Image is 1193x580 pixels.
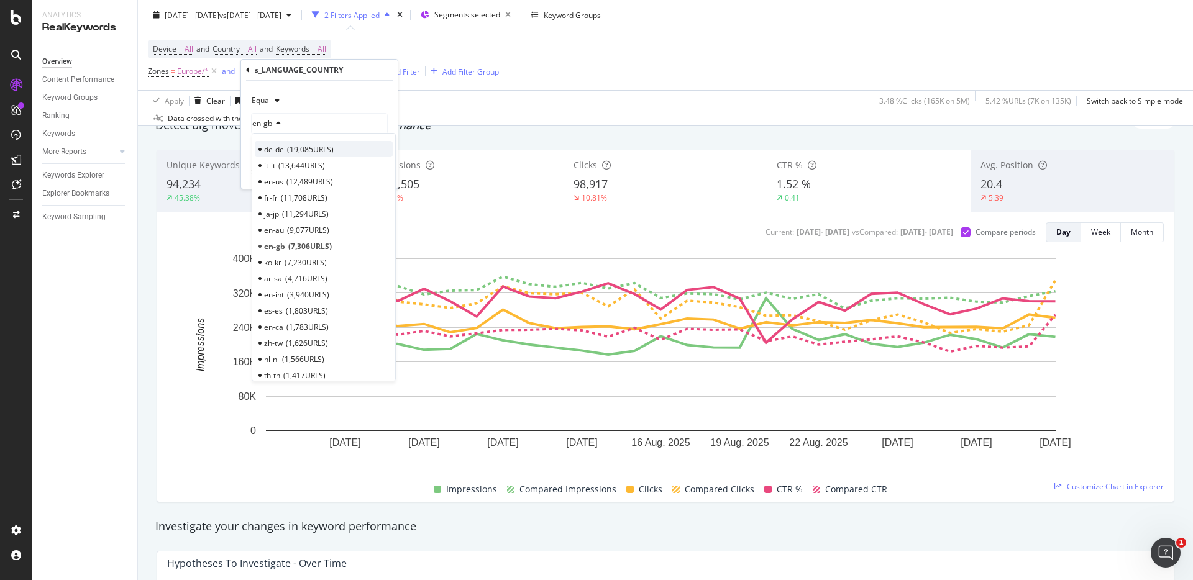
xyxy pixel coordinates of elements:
[1046,222,1081,242] button: Day
[190,91,225,111] button: Clear
[519,482,616,497] span: Compared Impressions
[286,338,328,348] span: 1,626 URLS
[276,43,309,54] span: Keywords
[961,437,992,448] text: [DATE]
[42,187,129,200] a: Explorer Bookmarks
[264,370,280,381] span: th-th
[42,91,129,104] a: Keyword Groups
[42,73,114,86] div: Content Performance
[574,176,608,191] span: 98,917
[1176,538,1186,548] span: 1
[42,211,129,224] a: Keyword Sampling
[287,289,329,300] span: 3,940 URLS
[1091,227,1110,237] div: Week
[178,43,183,54] span: =
[264,241,285,251] span: en-gb
[285,257,327,268] span: 7,230 URLS
[879,95,970,106] div: 3.48 % Clicks ( 165K on 5M )
[264,176,283,187] span: en-us
[283,370,326,381] span: 1,417 URLS
[206,95,225,106] div: Clear
[233,253,257,264] text: 400K
[544,9,601,20] div: Keyword Groups
[185,40,193,58] span: All
[42,169,129,182] a: Keywords Explorer
[286,306,328,316] span: 1,803 URLS
[196,43,209,54] span: and
[264,257,281,268] span: ko-kr
[264,354,279,365] span: nl-nl
[233,322,257,333] text: 240K
[42,127,75,140] div: Keywords
[526,5,606,25] button: Keyword Groups
[242,43,246,54] span: =
[286,176,333,187] span: 12,489 URLS
[155,519,1176,535] div: Investigate your changes in keyword performance
[42,55,72,68] div: Overview
[252,95,271,106] span: Equal
[980,176,1002,191] span: 20.4
[446,482,497,497] span: Impressions
[685,482,754,497] span: Compared Clicks
[233,356,257,367] text: 160K
[42,145,116,158] a: More Reports
[195,318,206,371] text: Impressions
[213,43,240,54] span: Country
[318,40,326,58] span: All
[1067,481,1164,492] span: Customize Chart in Explorer
[329,437,360,448] text: [DATE]
[278,160,325,171] span: 13,644 URLS
[1081,222,1121,242] button: Week
[42,20,127,35] div: RealKeywords
[264,273,282,284] span: ar-sa
[42,169,104,182] div: Keywords Explorer
[416,5,516,25] button: Segments selected
[168,113,265,124] div: Data crossed with the Crawl
[167,159,240,171] span: Unique Keywords
[165,9,219,20] span: [DATE] - [DATE]
[248,40,257,58] span: All
[387,66,420,76] div: Add Filter
[42,145,86,158] div: More Reports
[287,225,329,235] span: 9,077 URLS
[264,160,275,171] span: it-it
[566,437,597,448] text: [DATE]
[153,43,176,54] span: Device
[222,66,235,76] div: and
[264,209,279,219] span: ja-jp
[989,193,1003,203] div: 5.39
[42,109,129,122] a: Ranking
[246,166,285,179] button: Cancel
[286,322,329,332] span: 1,783 URLS
[264,289,284,300] span: en-int
[42,73,129,86] a: Content Performance
[777,482,803,497] span: CTR %
[219,9,281,20] span: vs [DATE] - [DATE]
[1082,91,1183,111] button: Switch back to Simple mode
[167,557,347,569] div: Hypotheses to Investigate - Over Time
[231,91,263,111] button: Save
[148,5,296,25] button: [DATE] - [DATE]vs[DATE] - [DATE]
[426,64,499,79] button: Add Filter Group
[252,118,272,129] span: en-gb
[264,225,284,235] span: en-au
[1056,227,1071,237] div: Day
[825,482,887,497] span: Compared CTR
[165,95,184,106] div: Apply
[639,482,662,497] span: Clicks
[442,66,499,76] div: Add Filter Group
[311,43,316,54] span: =
[260,43,273,54] span: and
[287,144,334,155] span: 19,085 URLS
[167,252,1154,468] svg: A chart.
[42,91,98,104] div: Keyword Groups
[710,437,769,448] text: 19 Aug. 2025
[255,65,343,75] div: s_LANGUAGE_COUNTRY
[42,211,106,224] div: Keyword Sampling
[264,193,278,203] span: fr-fr
[240,66,325,76] span: s_LANGUAGE_COUNTRY
[324,9,380,20] div: 2 Filters Applied
[282,354,324,365] span: 1,566 URLS
[766,227,794,237] div: Current:
[395,9,405,21] div: times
